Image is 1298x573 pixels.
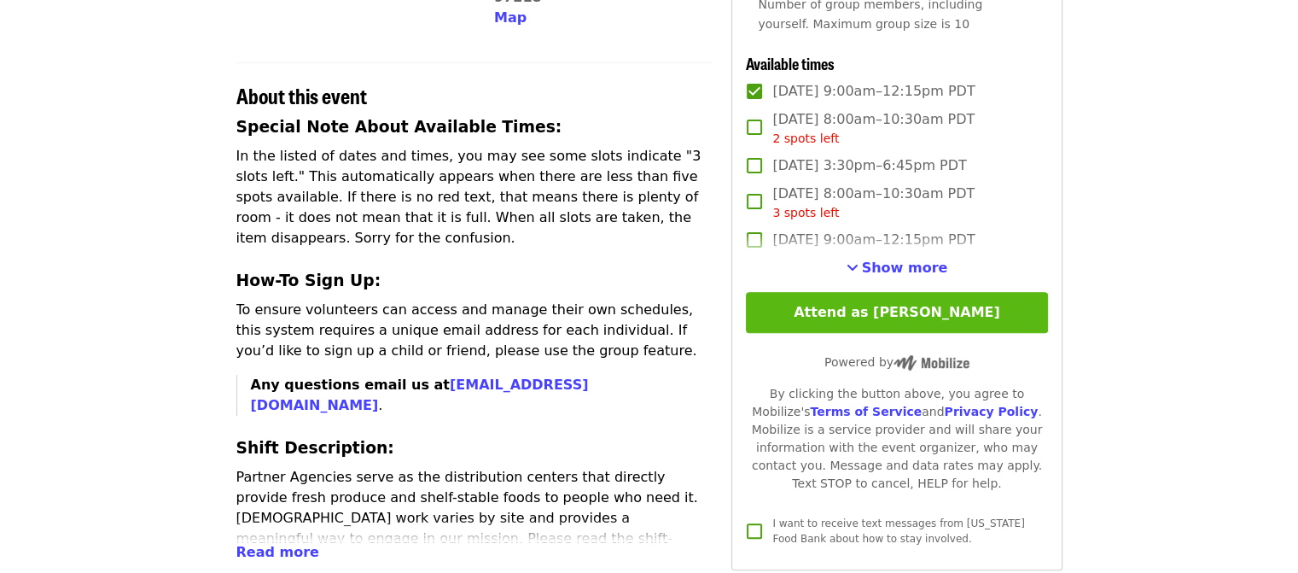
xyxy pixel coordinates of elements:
a: Terms of Service [810,405,922,418]
button: Read more [236,542,319,563]
p: In the listed of dates and times, you may see some slots indicate "3 slots left." This automatica... [236,146,712,248]
a: Privacy Policy [944,405,1038,418]
strong: Any questions email us at [251,377,589,413]
strong: Special Note About Available Times: [236,118,562,136]
strong: How-To Sign Up: [236,272,381,289]
span: Show more [862,260,948,276]
span: Map [494,9,527,26]
span: [DATE] 9:00am–12:15pm PDT [772,230,975,250]
p: To ensure volunteers can access and manage their own schedules, this system requires a unique ema... [236,300,712,361]
span: Available times [746,52,835,74]
span: Read more [236,544,319,560]
strong: Shift Description: [236,439,394,457]
img: Powered by Mobilize [893,355,969,371]
span: I want to receive text messages from [US_STATE] Food Bank about how to stay involved. [772,517,1024,545]
button: Map [494,8,527,28]
span: [DATE] 9:00am–12:15pm PDT [772,81,975,102]
span: Powered by [824,355,969,369]
span: About this event [236,80,367,110]
span: 2 spots left [772,132,839,145]
span: [DATE] 8:00am–10:30am PDT [772,109,975,148]
span: [DATE] 8:00am–10:30am PDT [772,184,975,222]
span: [DATE] 3:30pm–6:45pm PDT [772,155,966,176]
p: . [251,375,712,416]
button: Attend as [PERSON_NAME] [746,292,1047,333]
span: 3 spots left [772,206,839,219]
button: See more timeslots [847,258,948,278]
div: By clicking the button above, you agree to Mobilize's and . Mobilize is a service provider and wi... [746,385,1047,493]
